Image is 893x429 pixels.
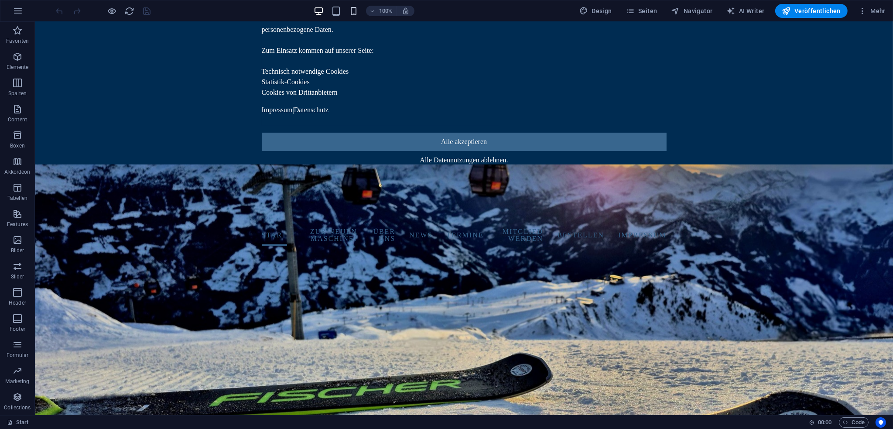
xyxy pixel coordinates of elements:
[4,168,30,175] p: Akkordeon
[876,417,886,428] button: Usercentrics
[124,6,135,16] button: reload
[818,417,831,428] span: 00 00
[5,378,29,385] p: Marketing
[107,6,117,16] button: Klicke hier, um den Vorschau-Modus zu verlassen
[623,4,661,18] button: Seiten
[7,352,29,359] p: Formular
[7,195,27,202] p: Tabellen
[809,417,832,428] h6: Session-Zeit
[843,417,865,428] span: Code
[8,116,27,123] p: Content
[839,417,869,428] button: Code
[366,6,397,16] button: 100%
[723,4,768,18] button: AI Writer
[6,38,29,45] p: Favoriten
[10,142,25,149] p: Boxen
[402,7,410,15] i: Bei Größenänderung Zoomstufe automatisch an das gewählte Gerät anpassen.
[7,417,29,428] a: Klick, um Auswahl aufzuheben. Doppelklick öffnet Seitenverwaltung
[579,7,612,15] span: Design
[824,419,825,426] span: :
[727,7,765,15] span: AI Writer
[8,90,27,97] p: Spalten
[11,247,24,254] p: Bilder
[671,7,713,15] span: Navigator
[782,7,841,15] span: Veröffentlichen
[4,404,31,411] p: Collections
[626,7,657,15] span: Seiten
[855,4,889,18] button: Mehr
[11,273,24,280] p: Slider
[379,6,393,16] h6: 100%
[7,64,29,71] p: Elemente
[775,4,848,18] button: Veröffentlichen
[125,6,135,16] i: Seite neu laden
[10,326,25,333] p: Footer
[576,4,616,18] button: Design
[7,221,28,228] p: Features
[858,7,886,15] span: Mehr
[668,4,716,18] button: Navigator
[576,4,616,18] div: Design (Strg+Alt+Y)
[9,299,26,306] p: Header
